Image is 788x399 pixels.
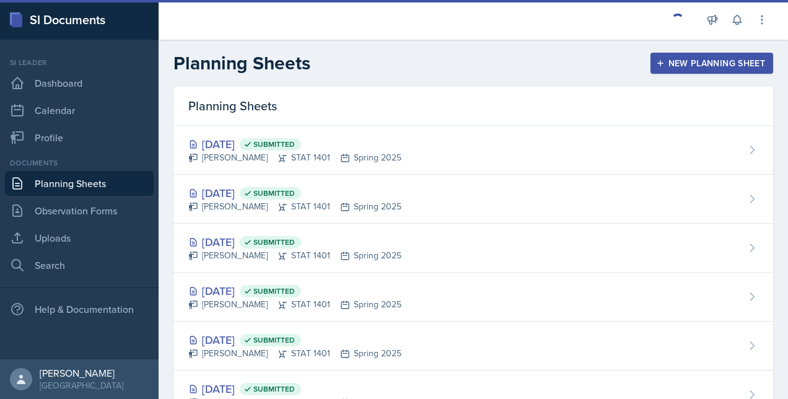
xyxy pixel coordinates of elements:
[188,380,401,397] div: [DATE]
[650,53,773,74] button: New Planning Sheet
[253,335,295,345] span: Submitted
[188,234,401,250] div: [DATE]
[253,286,295,296] span: Submitted
[5,226,154,250] a: Uploads
[188,283,401,299] div: [DATE]
[173,175,773,224] a: [DATE] Submitted [PERSON_NAME]STAT 1401Spring 2025
[5,98,154,123] a: Calendar
[659,58,765,68] div: New Planning Sheet
[5,71,154,95] a: Dashboard
[173,52,310,74] h2: Planning Sheets
[173,322,773,370] a: [DATE] Submitted [PERSON_NAME]STAT 1401Spring 2025
[40,379,123,392] div: [GEOGRAPHIC_DATA]
[173,126,773,175] a: [DATE] Submitted [PERSON_NAME]STAT 1401Spring 2025
[188,331,401,348] div: [DATE]
[5,253,154,278] a: Search
[188,136,401,152] div: [DATE]
[5,57,154,68] div: Si leader
[188,151,401,164] div: [PERSON_NAME] STAT 1401 Spring 2025
[253,188,295,198] span: Submitted
[253,384,295,394] span: Submitted
[188,298,401,311] div: [PERSON_NAME] STAT 1401 Spring 2025
[188,249,401,262] div: [PERSON_NAME] STAT 1401 Spring 2025
[188,185,401,201] div: [DATE]
[5,171,154,196] a: Planning Sheets
[5,198,154,223] a: Observation Forms
[253,237,295,247] span: Submitted
[188,200,401,213] div: [PERSON_NAME] STAT 1401 Spring 2025
[173,224,773,273] a: [DATE] Submitted [PERSON_NAME]STAT 1401Spring 2025
[5,297,154,322] div: Help & Documentation
[5,157,154,169] div: Documents
[173,273,773,322] a: [DATE] Submitted [PERSON_NAME]STAT 1401Spring 2025
[5,125,154,150] a: Profile
[253,139,295,149] span: Submitted
[40,367,123,379] div: [PERSON_NAME]
[173,87,773,126] div: Planning Sheets
[188,347,401,360] div: [PERSON_NAME] STAT 1401 Spring 2025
